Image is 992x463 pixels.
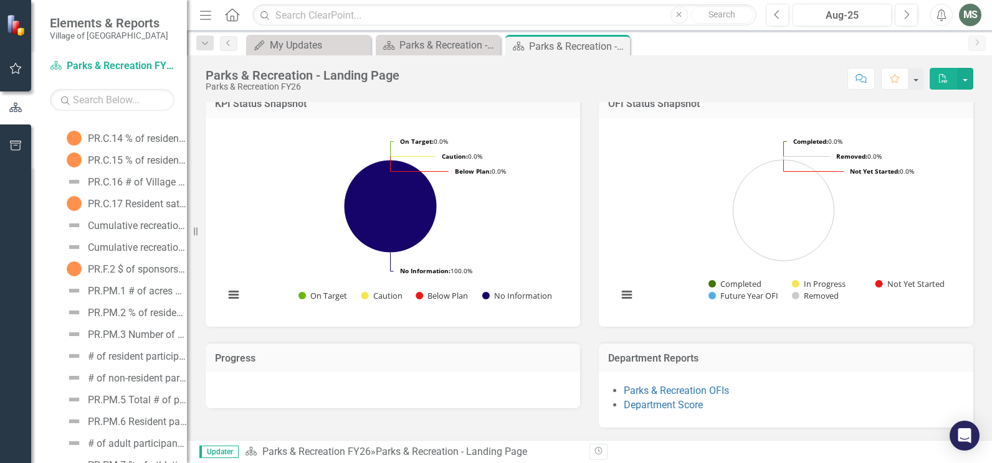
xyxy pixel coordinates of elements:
[64,281,187,301] a: PR.PM.1 # of acres of developed parks per 1,000 population
[875,278,944,289] button: Show Not Yet Started
[88,286,187,297] div: PR.PM.1 # of acres of developed parks per 1,000 population
[88,242,187,253] div: Cumulative recreation program direct costs
[442,152,468,161] tspan: Caution:
[67,218,82,233] img: Not Defined
[67,196,82,211] img: No Information
[793,137,842,146] text: 0.0%
[67,392,82,407] img: Not Defined
[67,261,82,276] img: No Information
[270,37,368,53] div: My Updates
[199,446,239,458] span: Updater
[344,160,437,253] path: No Information, 5.
[624,385,729,396] a: Parks & Recreation OFIs
[708,290,778,301] button: Show Future Year OFI
[225,286,242,304] button: View chart menu, Chart
[400,137,434,146] tspan: On Target:
[64,302,187,322] a: PR.PM.2 % of residents who use the greenway trails during the past year
[416,290,469,301] button: Show Below Plan
[64,433,187,453] a: # of adult participants in athletic and recreation programs
[708,278,761,289] button: Show Completed
[442,152,482,161] text: 0.0%
[67,152,82,167] img: No Information
[50,30,168,40] small: Village of [GEOGRAPHIC_DATA]
[793,137,828,146] tspan: Completed:
[850,167,900,175] tspan: Not Yet Started:
[218,128,568,314] div: Chart. Highcharts interactive chart.
[215,353,571,364] h3: Progress
[64,368,187,388] a: # of non-resident participants in athletic and recreation programs
[64,259,187,279] a: PR.F.2 $ of sponsorship obtained for Village sponsored events (cumulative)
[88,329,187,340] div: PR.PM.3 Number of Arboretum rentals
[88,307,187,319] div: PR.PM.2 % of residents who use the greenway trails during the past year
[611,128,956,314] svg: Interactive chart
[67,436,82,451] img: Not Defined
[455,167,492,175] tspan: Below Plan:
[64,215,187,235] a: Cumulative recreation program fees
[455,167,506,175] text: 0.0%
[67,327,82,342] img: Not Defined
[215,98,571,110] h3: KPI Status Snapshot
[708,9,735,19] span: Search
[67,305,82,320] img: Not Defined
[245,445,580,459] div: »
[64,150,187,170] a: PR.C.15 % of residents satisfied with quality of adult recreation programs
[376,446,527,457] div: Parks & Recreation - Landing Page
[88,133,187,144] div: PR.C.14 % of residents satisfied with quality of youth recreation programs
[6,14,28,35] img: ClearPoint Strategy
[399,37,497,53] div: Parks & Recreation - Landing Page
[88,438,187,449] div: # of adult participants in athletic and recreation programs
[950,421,980,451] div: Open Intercom Messenger
[88,220,187,231] div: Cumulative recreation program fees
[624,399,703,411] a: Department Score
[88,264,187,275] div: PR.F.2 $ of sponsorship obtained for Village sponsored events (cumulative)
[88,351,187,362] div: # of resident participants in athletic and recreation programs
[206,68,399,82] div: Parks & Recreation - Landing Page
[218,128,563,314] svg: Interactive chart
[88,199,187,210] div: PR.C.17 Resident satisfaction with the adequacy of parks and recreation facilities
[608,353,964,364] h3: Department Reports
[298,290,348,301] button: Show On Target
[64,346,187,366] a: # of resident participants in athletic and recreation programs
[67,174,82,189] img: Not Defined
[611,128,961,314] div: Chart. Highcharts interactive chart.
[64,128,187,148] a: PR.C.14 % of residents satisfied with quality of youth recreation programs
[792,278,846,289] button: Show In Progress
[262,446,371,457] a: Parks & Recreation FY26
[618,286,636,304] button: View chart menu, Chart
[206,82,399,91] div: Parks & Recreation FY26
[249,37,368,53] a: My Updates
[836,152,882,161] text: 0.0%
[67,370,82,385] img: Not Defined
[361,290,403,301] button: Show Caution
[67,283,82,298] img: Not Defined
[691,6,753,24] button: Search
[608,98,964,110] h3: OFI Status Snapshot
[793,4,892,26] button: Aug-25
[400,266,451,275] tspan: No Information:
[50,16,168,30] span: Elements & Reports
[482,290,551,301] button: Show No Information
[67,131,82,146] img: No Information
[50,89,174,111] input: Search Below...
[64,237,187,257] a: Cumulative recreation program direct costs
[88,416,187,428] div: PR.PM.6 Resident participation rate as a % of total participants in athletic and recreation programs
[67,240,82,255] img: Not Defined
[400,266,472,275] text: 100.0%
[88,177,187,188] div: PR.C.16 # of Village sponsored cultural arts events
[959,4,981,26] button: MS
[252,4,756,26] input: Search ClearPoint...
[64,194,187,213] a: PR.C.17 Resident satisfaction with the adequacy of parks and recreation facilities
[50,59,174,73] a: Parks & Recreation FY26
[88,155,187,166] div: PR.C.15 % of residents satisfied with quality of adult recreation programs
[88,373,187,384] div: # of non-resident participants in athletic and recreation programs
[64,390,187,409] a: PR.PM.5 Total # of participants in athletic and recreation programs
[379,37,497,53] a: Parks & Recreation - Landing Page
[792,290,839,301] button: Show Removed
[64,411,187,431] a: PR.PM.6 Resident participation rate as a % of total participants in athletic and recreation programs
[64,172,187,192] a: PR.C.16 # of Village sponsored cultural arts events
[67,414,82,429] img: Not Defined
[400,137,448,146] text: 0.0%
[67,348,82,363] img: Not Defined
[850,167,914,175] text: 0.0%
